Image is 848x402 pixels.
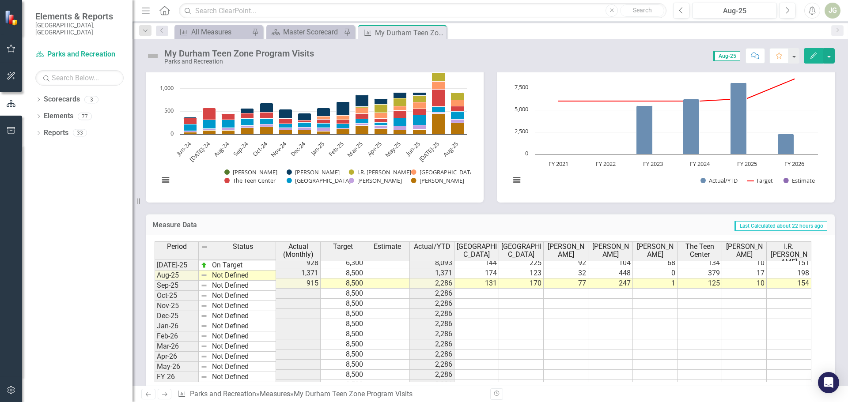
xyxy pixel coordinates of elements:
button: Search [620,4,664,17]
path: Jun-25, 104. Weaver. [413,129,426,134]
span: [PERSON_NAME] [590,243,631,258]
td: Nov-25 [155,301,199,311]
text: Oct-24 [251,139,269,158]
text: [PERSON_NAME] [295,168,340,176]
button: View chart menu, Chart [159,174,172,186]
td: 104 [588,258,633,268]
img: 8DAGhfEEPCf229AAAAAElFTkSuQmCC [201,343,208,350]
path: Sep-24, 118. The Teen Center. [241,113,254,118]
img: 8DAGhfEEPCf229AAAAAElFTkSuQmCC [201,272,208,279]
td: 2,286 [410,309,454,319]
text: [GEOGRAPHIC_DATA] [420,168,475,176]
path: Jun-24, 135. The Teen Center. [184,118,197,124]
div: My Durham Teen Zone Program Visits [375,27,444,38]
td: 92 [544,258,588,268]
span: Period [167,243,187,251]
td: FY 26 [155,372,199,382]
td: 8,500 [321,370,365,380]
td: Oct-25 [155,291,199,301]
button: Show The Teen Center [224,177,276,184]
path: Jan-25, 81. The Teen Center. [317,119,330,123]
text: 5,000 [515,105,528,113]
path: Feb-25, 82. The Teen Center. [337,120,350,124]
img: 8DAGhfEEPCf229AAAAAElFTkSuQmCC [201,244,208,251]
path: Sep-24, 45. WD Hill. [241,125,254,128]
td: 131 [454,278,499,289]
path: Jun-24, 14. Holton. [184,117,197,118]
text: Feb-25 [327,140,345,158]
path: FY 2024, 6,220. Actual/YTD. [683,99,700,154]
path: Dec-24, 91. Weaver. [298,130,311,134]
text: Jan-25 [309,140,326,158]
button: Show Weaver [411,177,440,184]
span: The Teen Center [679,243,720,258]
path: Nov-24, 88. Walltown. [279,124,292,128]
td: 1,371 [276,268,321,278]
td: 2,286 [410,289,454,299]
span: Status [233,243,253,251]
path: Jul-24, 80. Weaver. [203,130,216,134]
a: Parks and Recreation [190,390,256,398]
path: Jul-25, 32. WD Hill. [432,112,445,113]
td: 32 [544,268,588,278]
td: 0 [633,268,678,278]
td: Feb-26 [155,331,199,342]
path: Mar-25, 53. WD Hill. [356,123,369,125]
path: Sep-24, 160. Walltown. [241,118,254,125]
td: 2,286 [410,319,454,329]
td: 2,286 [410,278,454,289]
span: I.R. [PERSON_NAME] [768,243,809,266]
td: 1 [633,278,678,289]
path: May-25, 98. Lyon Park. [394,106,407,110]
text: Nov-24 [269,139,288,158]
td: 10 [722,258,767,268]
path: Nov-24, 90. Weaver. [279,130,292,134]
path: Sep-24, 106. Holton. [241,108,254,113]
td: [DATE]-25 [155,260,199,271]
path: Jul-24, 265. The Teen Center. [203,108,216,120]
img: 8DAGhfEEPCf229AAAAAElFTkSuQmCC [201,312,208,319]
path: Aug-24, 174. Walltown. [222,120,235,128]
path: Sep-24, 141. Weaver. [241,128,254,134]
text: [DATE]-24 [188,139,212,163]
td: 123 [499,268,544,278]
g: Weaver, bar series 8 of 8 with 15 bars. [184,113,464,134]
td: 2,286 [410,329,454,339]
text: FY 2025 [737,160,757,168]
path: Aug-25, 154. I.R. Holmes, Sr. [451,93,464,100]
img: 8DAGhfEEPCf229AAAAAElFTkSuQmCC [201,353,208,360]
td: 379 [678,268,722,278]
g: Walltown, bar series 6 of 8 with 15 bars. [184,106,464,131]
td: 2,286 [410,380,454,390]
path: Jun-25, 134. The Teen Center. [413,109,426,115]
td: 8,500 [321,339,365,349]
path: Jun-24, 34. WD Hill. [184,131,197,132]
path: Jul-25, 198. I.R. Holmes, Sr. [432,72,445,81]
div: Chart. Highcharts interactive chart. [506,61,826,194]
text: FY 2022 [596,160,616,168]
h3: Measure Data [152,221,371,229]
path: Apr-25, 127. Holton. [375,98,388,104]
span: Search [633,7,652,14]
td: 247 [588,278,633,289]
td: Mar-26 [155,342,199,352]
path: FY 2023, 5,472. Actual/YTD. [636,105,653,154]
path: Jun-24, 145. Walltown. [184,124,197,131]
path: Jun-25, 144. Lyon Park. [413,102,426,109]
path: Jan-25, 75. Lyon Park. [317,116,330,119]
td: 8,500 [321,380,365,390]
path: Mar-25, 185. Weaver. [356,125,369,134]
path: Oct-24, 161. Weaver. [260,127,273,134]
text: [PERSON_NAME] [357,177,402,184]
td: 8,500 [321,299,365,309]
div: Parks and Recreation [164,58,314,65]
path: Mar-25, 115. The Teen Center. [356,113,369,119]
small: [GEOGRAPHIC_DATA], [GEOGRAPHIC_DATA] [35,22,124,36]
td: 8,500 [321,278,365,289]
span: Target [333,243,353,251]
td: 170 [499,278,544,289]
td: 8,500 [321,319,365,329]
